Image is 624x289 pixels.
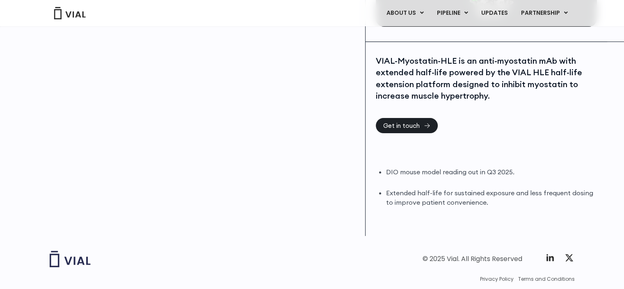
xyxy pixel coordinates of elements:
[423,254,522,264] div: © 2025 Vial. All Rights Reserved
[514,6,574,20] a: PARTNERSHIPMenu Toggle
[53,7,86,19] img: Vial Logo
[379,6,430,20] a: ABOUT USMenu Toggle
[376,118,438,133] a: Get in touch
[50,251,91,267] img: Vial logo wih "Vial" spelled out
[376,55,595,102] div: VIAL-Myostatin-HLE is an anti-myostatin mAb with extended half-life powered by the VIAL HLE half-...
[430,6,474,20] a: PIPELINEMenu Toggle
[386,188,595,207] li: Extended half-life for sustained exposure and less frequent dosing to improve patient convenience.
[474,6,514,20] a: UPDATES
[386,167,595,177] li: DIO mouse model reading out in Q3 2025.
[383,123,420,129] span: Get in touch
[480,275,514,283] a: Privacy Policy
[518,275,575,283] a: Terms and Conditions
